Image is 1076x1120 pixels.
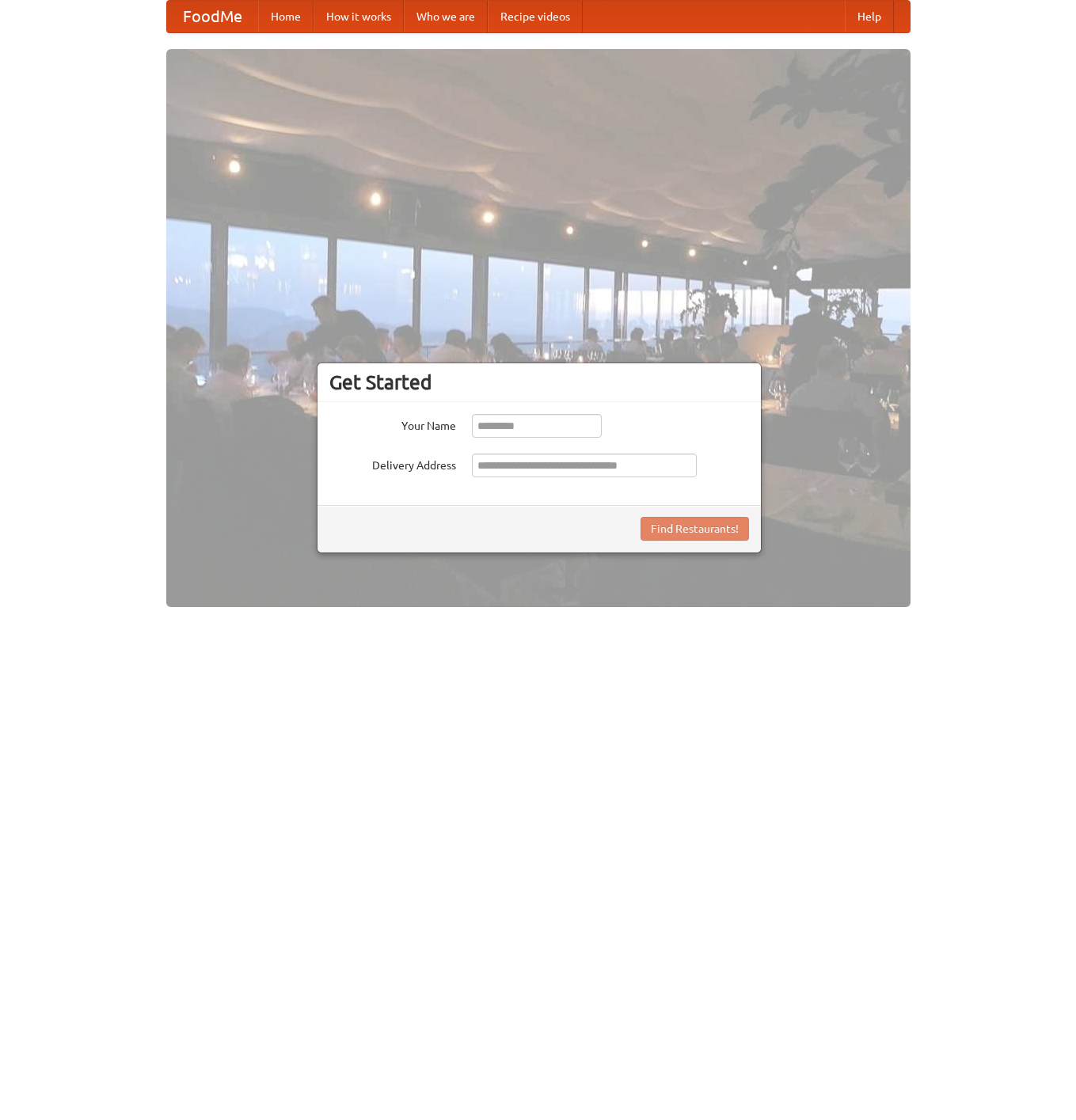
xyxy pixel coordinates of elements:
[314,1,404,32] a: How it works
[258,1,314,32] a: Home
[404,1,488,32] a: Who we are
[329,414,456,434] label: Your Name
[641,517,749,541] button: Find Restaurants!
[845,1,894,32] a: Help
[488,1,583,32] a: Recipe videos
[167,1,258,32] a: FoodMe
[329,370,749,394] h3: Get Started
[329,454,456,473] label: Delivery Address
